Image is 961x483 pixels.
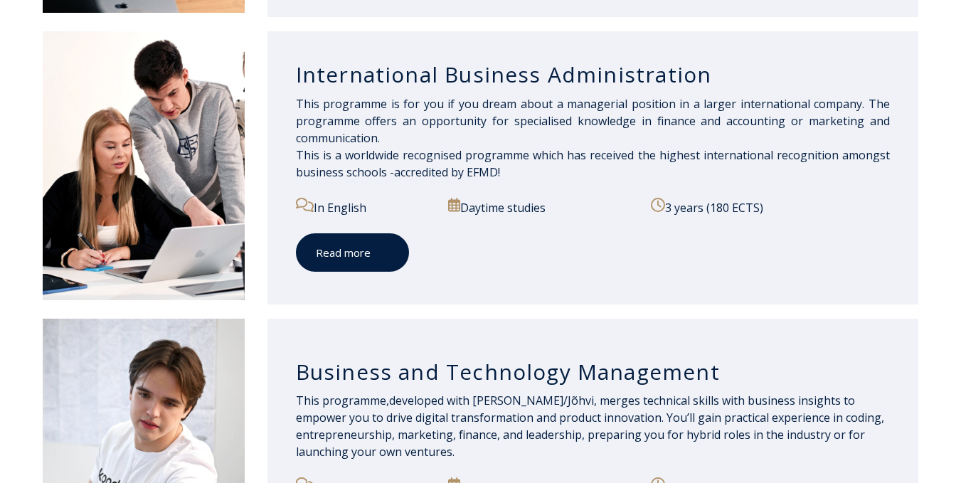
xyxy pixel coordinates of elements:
p: 3 years (180 ECTS) [651,198,890,216]
p: Daytime studies [448,198,636,216]
a: accredited by EFMD [394,164,498,180]
a: Read more [296,233,409,272]
p: In English [296,198,433,216]
img: International Business Administration [43,31,245,301]
h3: Business and Technology Management [296,359,890,386]
span: This programme is for you if you dream about a managerial position in a larger international comp... [296,96,890,180]
h3: International Business Administration [296,61,890,88]
p: developed with [PERSON_NAME]/Jõhvi, merges technical skills with business insights to empower you... [296,392,890,460]
span: This programme, [296,393,389,408]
